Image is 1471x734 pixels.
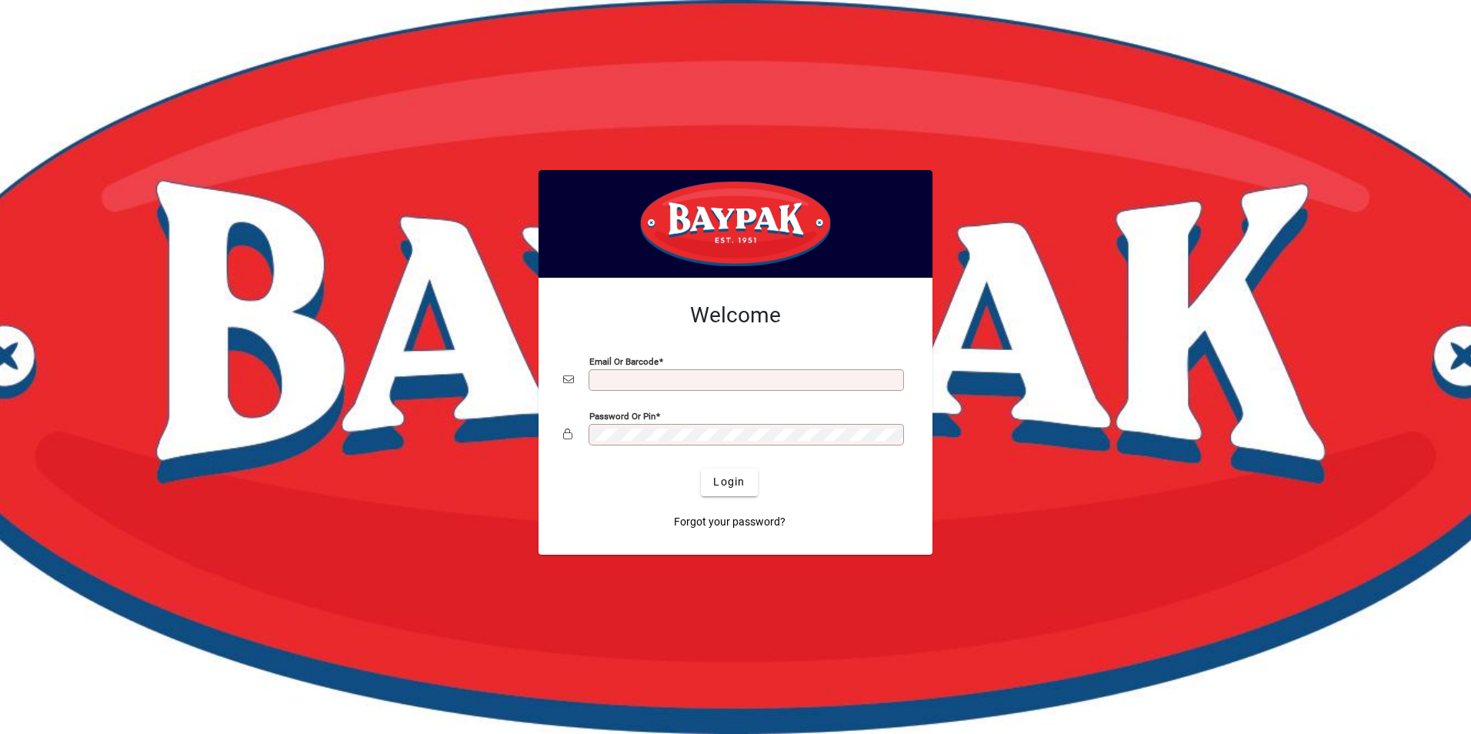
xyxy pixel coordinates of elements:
mat-label: Email or Barcode [589,355,659,366]
button: Login [701,469,757,496]
a: Forgot your password? [668,509,792,536]
span: Forgot your password? [674,514,786,530]
h2: Welcome [563,302,908,329]
mat-label: Password or Pin [589,410,655,421]
span: Login [713,474,745,490]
